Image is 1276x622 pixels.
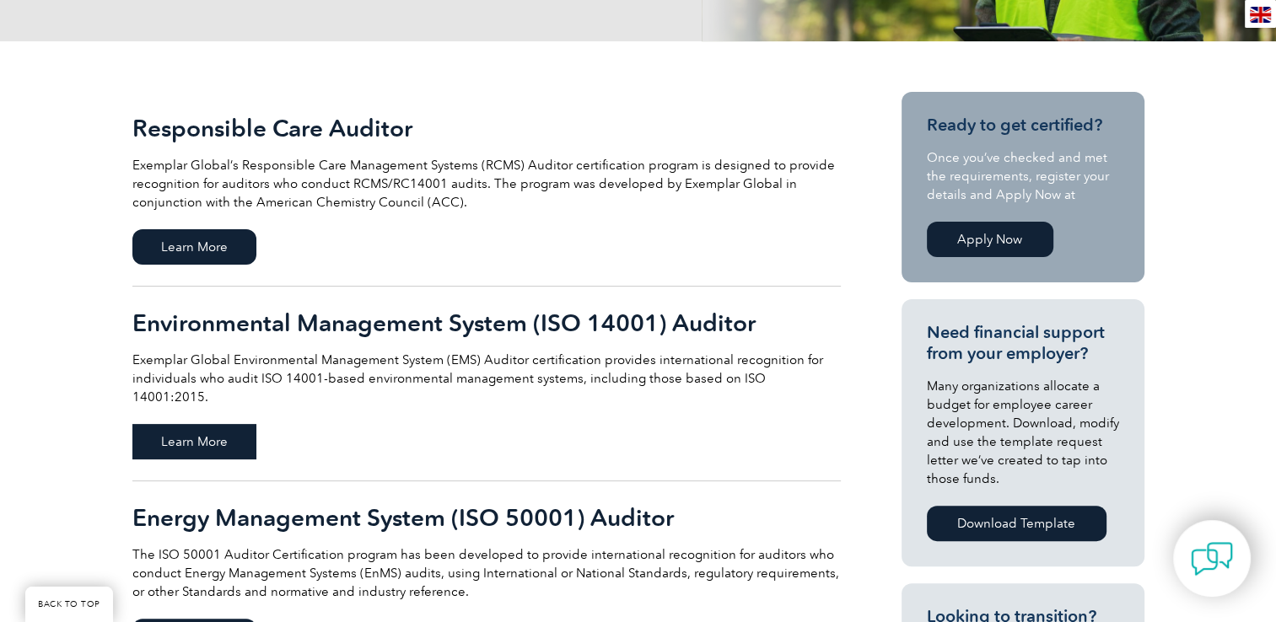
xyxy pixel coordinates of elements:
h2: Environmental Management System (ISO 14001) Auditor [132,309,841,336]
span: Learn More [132,229,256,265]
h3: Need financial support from your employer? [927,322,1119,364]
a: Responsible Care Auditor Exemplar Global’s Responsible Care Management Systems (RCMS) Auditor cer... [132,92,841,287]
h2: Energy Management System (ISO 50001) Auditor [132,504,841,531]
p: Once you’ve checked and met the requirements, register your details and Apply Now at [927,148,1119,204]
a: BACK TO TOP [25,587,113,622]
h2: Responsible Care Auditor [132,115,841,142]
p: Many organizations allocate a budget for employee career development. Download, modify and use th... [927,377,1119,488]
img: contact-chat.png [1191,538,1233,580]
img: en [1250,7,1271,23]
a: Environmental Management System (ISO 14001) Auditor Exemplar Global Environmental Management Syst... [132,287,841,481]
p: The ISO 50001 Auditor Certification program has been developed to provide international recogniti... [132,545,841,601]
a: Download Template [927,506,1106,541]
span: Learn More [132,424,256,459]
a: Apply Now [927,222,1053,257]
h3: Ready to get certified? [927,115,1119,136]
p: Exemplar Global’s Responsible Care Management Systems (RCMS) Auditor certification program is des... [132,156,841,212]
p: Exemplar Global Environmental Management System (EMS) Auditor certification provides internationa... [132,351,841,406]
